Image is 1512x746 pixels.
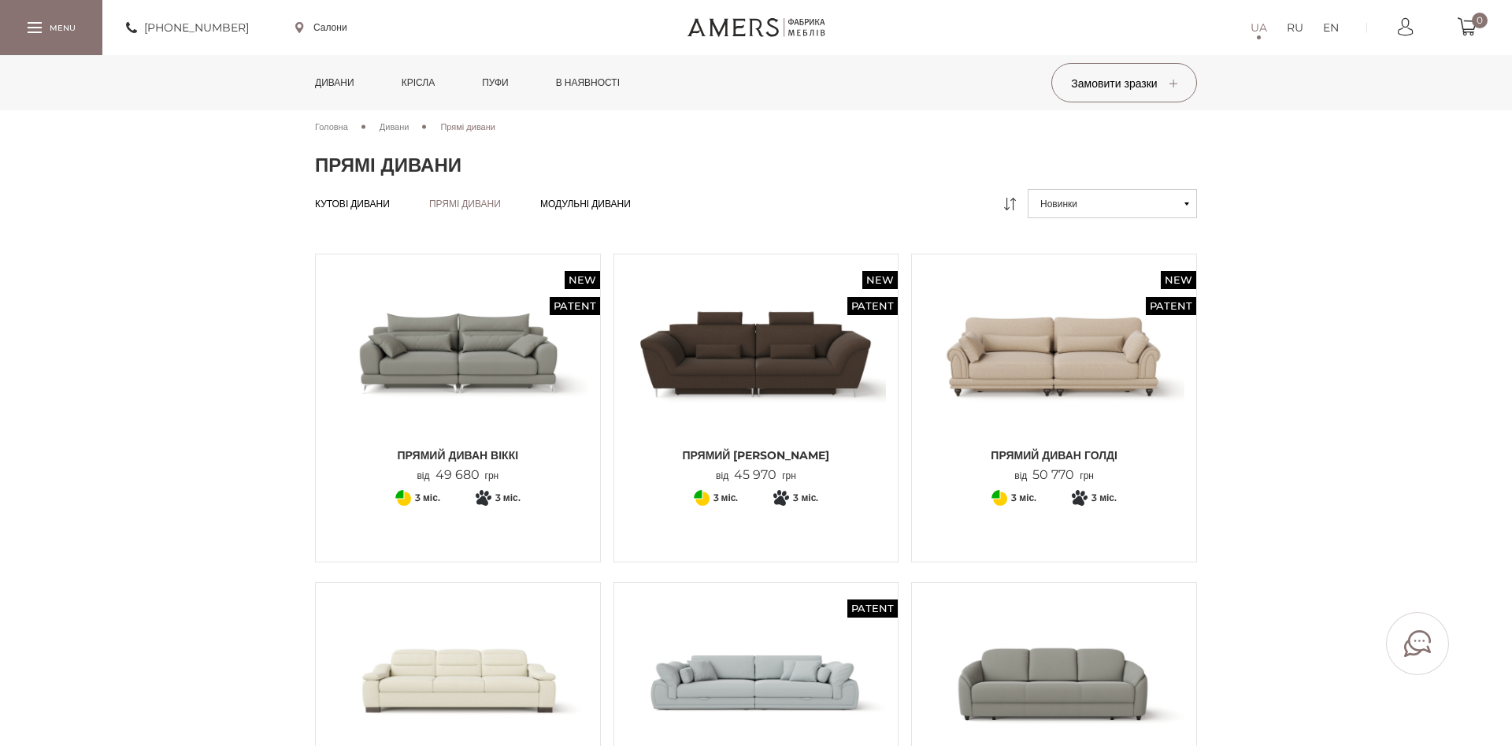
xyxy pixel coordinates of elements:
[303,55,366,110] a: Дивани
[126,18,249,37] a: [PHONE_NUMBER]
[390,55,447,110] a: Крісла
[1051,63,1197,102] button: Замовити зразки
[1146,297,1196,315] span: Patent
[1014,468,1094,483] p: від грн
[1472,13,1488,28] span: 0
[430,467,485,482] span: 49 680
[1091,488,1117,507] span: 3 міс.
[380,120,409,134] a: Дивани
[847,599,898,618] span: Patent
[315,154,1197,177] h1: Прямі дивани
[924,266,1184,483] a: New Patent Прямий диван ГОЛДІ Прямий диван ГОЛДІ Прямий диван ГОЛДІ від50 770грн
[713,488,739,507] span: 3 міс.
[540,198,631,210] a: Модульні дивани
[495,488,521,507] span: 3 міс.
[315,198,390,210] a: Кутові дивани
[1071,76,1177,91] span: Замовити зразки
[470,55,521,110] a: Пуфи
[1028,189,1197,218] button: Новинки
[1251,18,1267,37] a: UA
[728,467,782,482] span: 45 970
[315,121,348,132] span: Головна
[544,55,632,110] a: в наявності
[1011,488,1036,507] span: 3 міс.
[380,121,409,132] span: Дивани
[550,297,600,315] span: Patent
[793,488,818,507] span: 3 міс.
[1287,18,1303,37] a: RU
[565,271,600,289] span: New
[862,271,898,289] span: New
[295,20,347,35] a: Салони
[315,120,348,134] a: Головна
[328,447,588,463] span: Прямий диван ВІККІ
[1323,18,1339,37] a: EN
[328,266,588,483] a: New Patent Прямий диван ВІККІ Прямий диван ВІККІ Прямий диван ВІККІ від49 680грн
[626,266,887,483] a: New Patent Прямий Диван Грейсі Прямий Диван Грейсі Прямий [PERSON_NAME] від45 970грн
[415,488,440,507] span: 3 міс.
[716,468,796,483] p: від грн
[847,297,898,315] span: Patent
[1161,271,1196,289] span: New
[417,468,498,483] p: від грн
[1027,467,1080,482] span: 50 770
[924,447,1184,463] span: Прямий диван ГОЛДІ
[626,447,887,463] span: Прямий [PERSON_NAME]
